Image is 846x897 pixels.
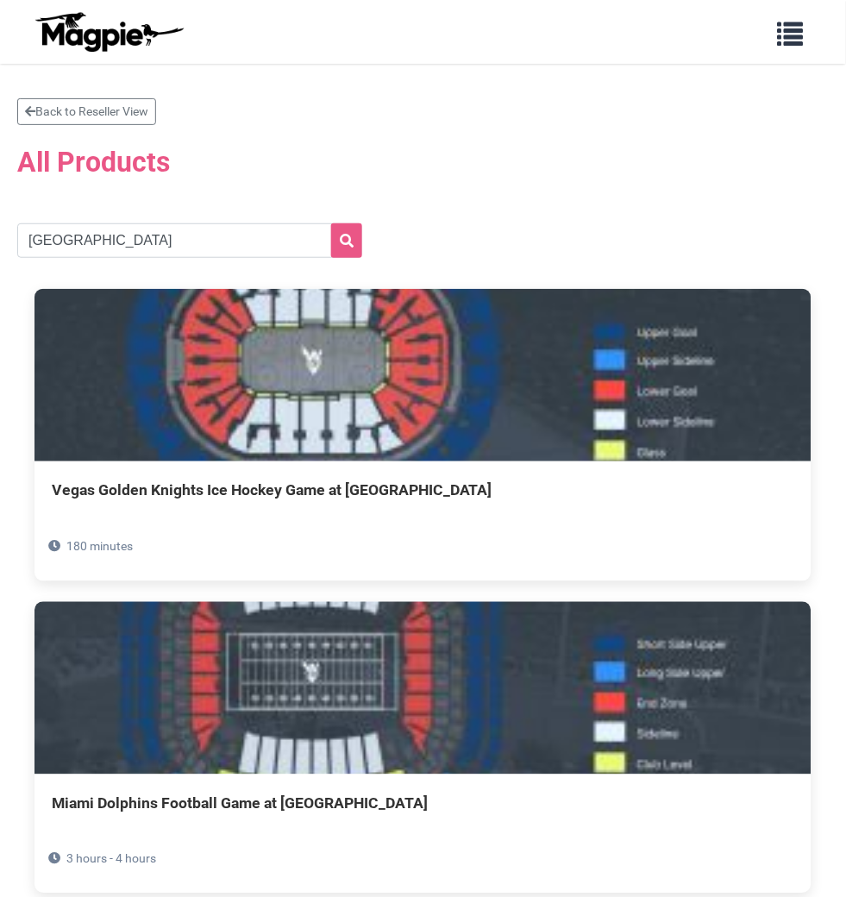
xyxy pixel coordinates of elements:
[52,479,794,503] div: Vegas Golden Knights Ice Hockey Game at [GEOGRAPHIC_DATA]
[34,602,812,775] img: Miami Dolphins Football Game at Hard Rock Stadium
[66,540,133,554] span: 180 minutes
[17,223,362,258] input: Search products...
[52,792,794,816] div: Miami Dolphins Football Game at [GEOGRAPHIC_DATA]
[17,98,156,125] a: Back to Reseller View
[34,289,812,461] img: Vegas Golden Knights Ice Hockey Game at T-Mobile Arena
[66,852,156,866] span: 3 hours - 4 hours
[17,135,829,189] h2: All Products
[31,11,186,53] img: logo-ab69f6fb50320c5b225c76a69d11143b.png
[34,602,812,894] a: Miami Dolphins Football Game at [GEOGRAPHIC_DATA] 3 hours - 4 hours
[34,289,812,580] a: Vegas Golden Knights Ice Hockey Game at [GEOGRAPHIC_DATA] 180 minutes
